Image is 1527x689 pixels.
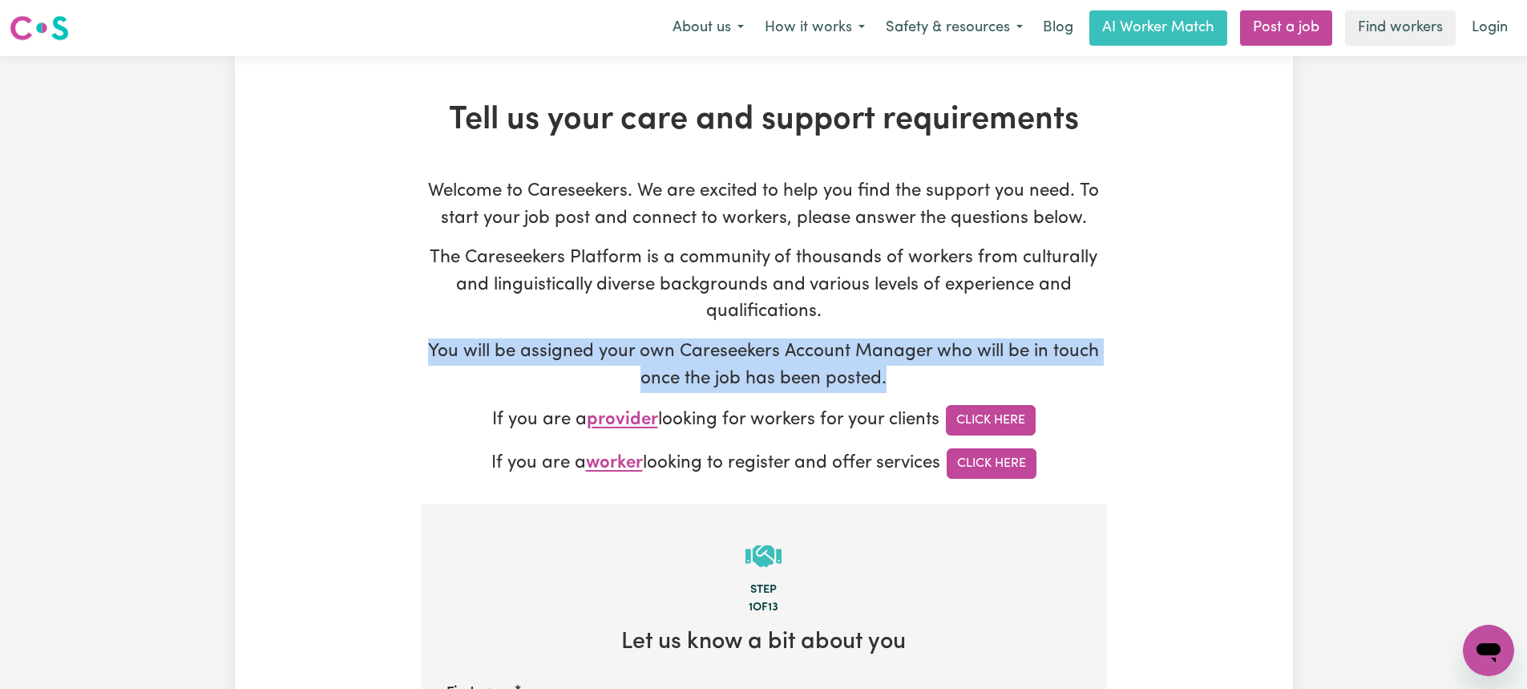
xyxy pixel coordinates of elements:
[1089,10,1227,46] a: AI Worker Match
[586,455,643,473] span: worker
[421,448,1107,479] p: If you are a looking to register and offer services
[947,448,1036,479] a: Click Here
[662,11,754,45] button: About us
[421,245,1107,326] p: The Careseekers Platform is a community of thousands of workers from culturally and linguisticall...
[421,338,1107,392] p: You will be assigned your own Careseekers Account Manager who will be in touch once the job has b...
[1240,10,1332,46] a: Post a job
[421,178,1107,232] p: Welcome to Careseekers. We are excited to help you find the support you need. To start your job p...
[754,11,875,45] button: How it works
[421,405,1107,436] p: If you are a looking for workers for your clients
[10,10,69,47] a: Careseekers logo
[1345,10,1456,46] a: Find workers
[446,629,1081,657] h2: Let us know a bit about you
[1462,10,1517,46] a: Login
[1463,625,1514,676] iframe: Button to launch messaging window
[587,411,658,430] span: provider
[875,11,1033,45] button: Safety & resources
[10,14,69,43] img: Careseekers logo
[946,405,1036,436] a: Click Here
[446,599,1081,617] div: 1 of 13
[446,582,1081,599] div: Step
[1033,10,1083,46] a: Blog
[421,101,1107,140] h1: Tell us your care and support requirements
